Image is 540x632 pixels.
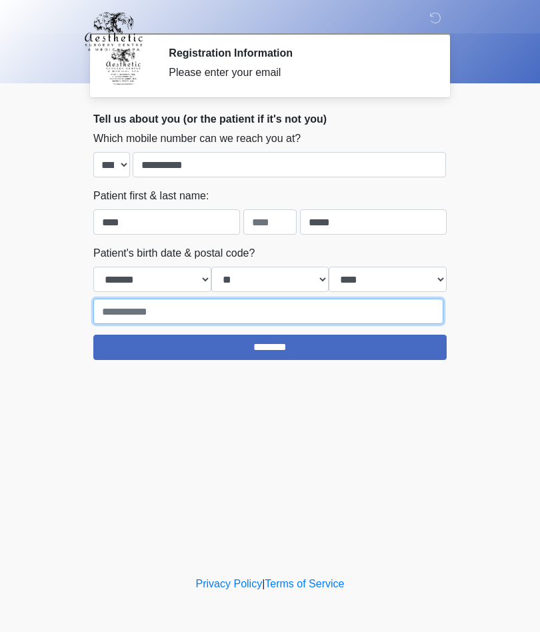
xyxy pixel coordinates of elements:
h2: Tell us about you (or the patient if it's not you) [93,113,447,125]
img: Aesthetic Surgery Centre, PLLC Logo [80,10,147,53]
a: | [262,578,265,589]
div: Please enter your email [169,65,427,81]
label: Patient's birth date & postal code? [93,245,255,261]
label: Which mobile number can we reach you at? [93,131,301,147]
label: Patient first & last name: [93,188,209,204]
a: Terms of Service [265,578,344,589]
a: Privacy Policy [196,578,263,589]
img: Agent Avatar [103,47,143,87]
